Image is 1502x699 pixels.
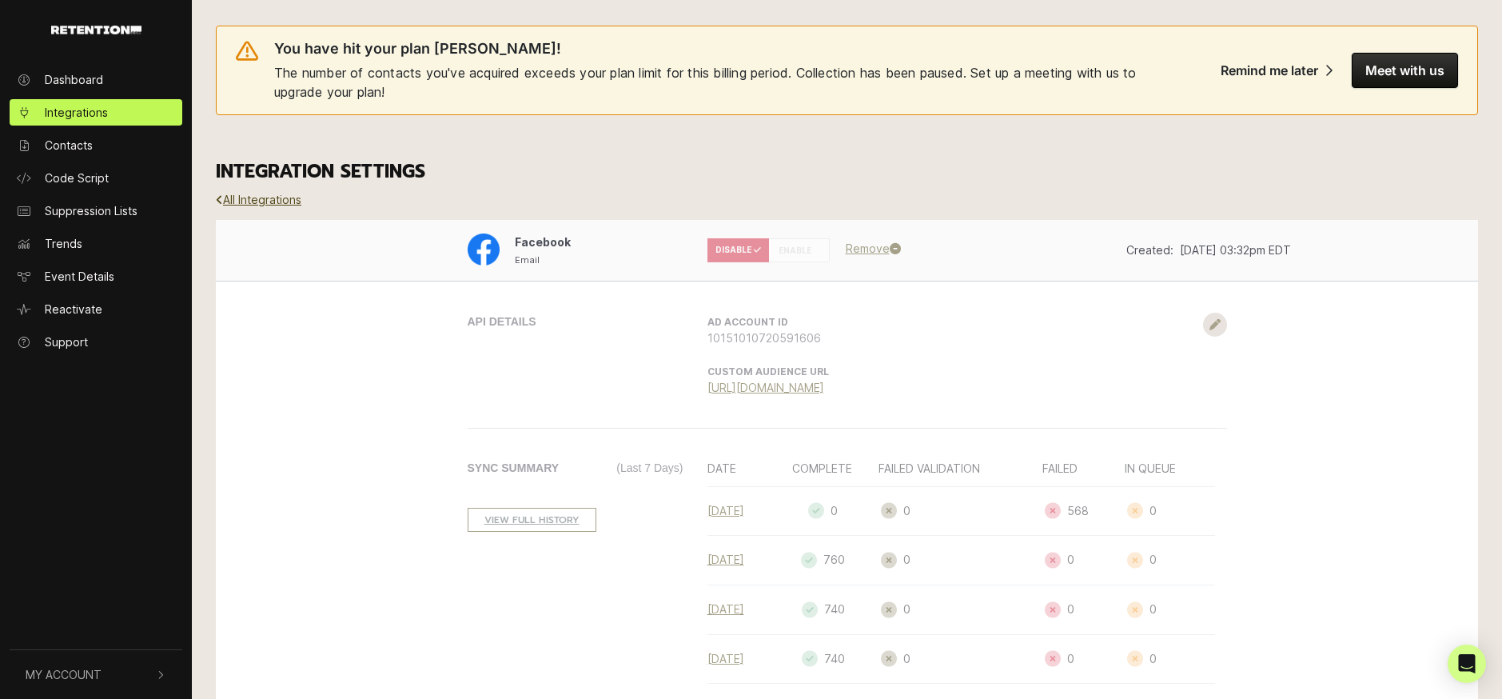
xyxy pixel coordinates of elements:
[10,263,182,290] a: Event Details
[51,26,141,34] img: Retention.com
[10,198,182,224] a: Suppression Lists
[45,137,93,154] span: Contacts
[45,301,102,318] span: Reactivate
[10,165,182,191] a: Code Script
[45,71,103,88] span: Dashboard
[45,202,137,219] span: Suppression Lists
[1126,243,1173,257] span: Created:
[1208,53,1345,88] button: Remind me later
[1221,62,1318,78] div: Remind me later
[1448,645,1486,683] div: Open Intercom Messenger
[45,104,108,121] span: Integrations
[10,650,182,699] button: My Account
[10,99,182,126] a: Integrations
[10,230,182,257] a: Trends
[515,254,540,266] small: Email
[1180,243,1291,257] span: [DATE] 03:32pm EDT
[10,296,182,322] a: Reactivate
[45,268,114,285] span: Event Details
[10,66,182,93] a: Dashboard
[10,132,182,158] a: Contacts
[45,170,109,186] span: Code Script
[274,39,561,58] span: You have hit your plan [PERSON_NAME]!
[274,63,1165,102] span: The number of contacts you've acquired exceeds your plan limit for this billing period. Collectio...
[1352,53,1458,88] button: Meet with us
[216,193,301,206] a: All Integrations
[26,666,102,683] span: My Account
[515,235,571,249] span: Facebook
[45,334,88,350] span: Support
[216,161,1478,183] h3: INTEGRATION SETTINGS
[45,235,82,252] span: Trends
[468,234,500,266] img: Facebook
[10,329,182,355] a: Support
